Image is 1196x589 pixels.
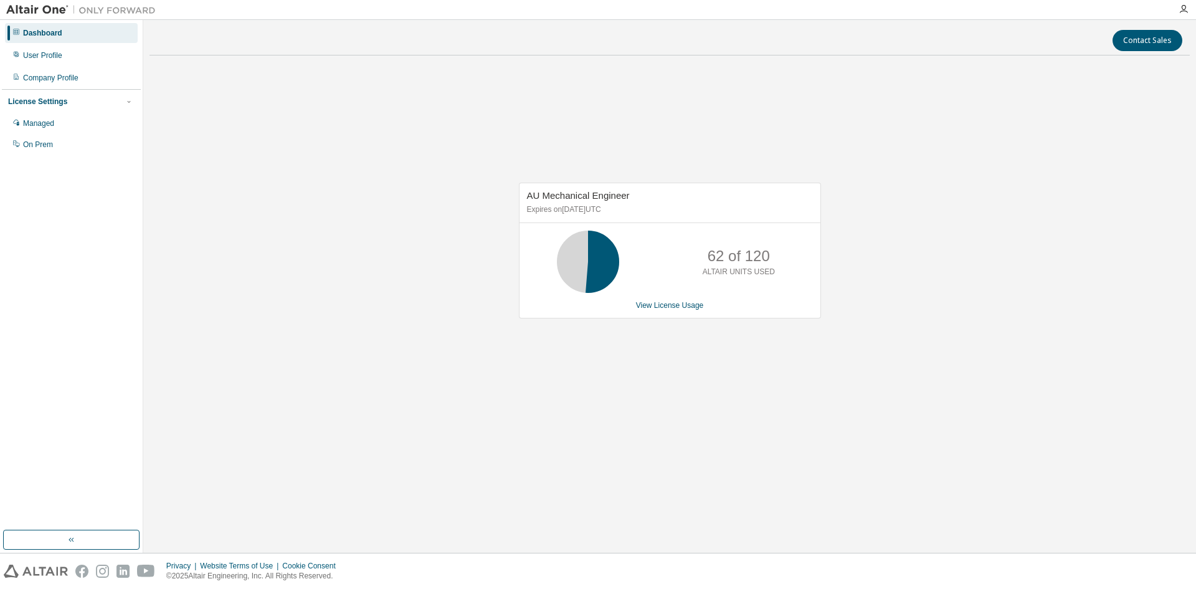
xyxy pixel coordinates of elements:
div: Managed [23,118,54,128]
p: © 2025 Altair Engineering, Inc. All Rights Reserved. [166,571,343,582]
a: View License Usage [636,301,704,310]
div: Cookie Consent [282,561,343,571]
button: Contact Sales [1113,30,1182,51]
img: altair_logo.svg [4,565,68,578]
img: instagram.svg [96,565,109,578]
div: License Settings [8,97,67,107]
div: Privacy [166,561,200,571]
div: On Prem [23,140,53,150]
p: 62 of 120 [708,246,770,267]
div: User Profile [23,50,62,60]
span: AU Mechanical Engineer [527,190,630,201]
div: Website Terms of Use [200,561,282,571]
img: youtube.svg [137,565,155,578]
div: Dashboard [23,28,62,38]
img: linkedin.svg [116,565,130,578]
img: facebook.svg [75,565,88,578]
p: ALTAIR UNITS USED [703,267,775,277]
p: Expires on [DATE] UTC [527,204,810,215]
img: Altair One [6,4,162,16]
div: Company Profile [23,73,78,83]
